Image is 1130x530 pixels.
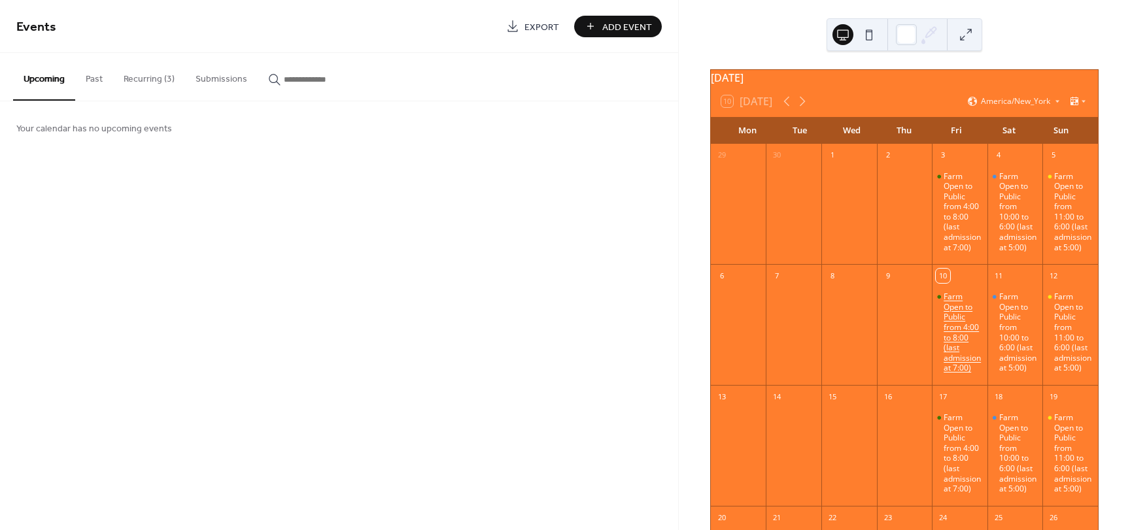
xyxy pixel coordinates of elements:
[936,148,950,163] div: 3
[574,16,662,37] button: Add Event
[770,389,784,404] div: 14
[711,70,1098,86] div: [DATE]
[1046,510,1061,525] div: 26
[983,118,1035,144] div: Sat
[1054,171,1093,253] div: Farm Open to Public from 11:00 to 6:00 (last admission at 5:00)
[999,291,1038,373] div: Farm Open to Public from 10:00 to 6:00 (last admission at 5:00)
[881,269,895,283] div: 9
[987,171,1043,253] div: Farm Open to Public from 10:00 to 6:00 (last admission at 5:00)
[113,53,185,99] button: Recurring (3)
[1042,291,1098,373] div: Farm Open to Public from 11:00 to 6:00 (last admission at 5:00)
[1042,171,1098,253] div: Farm Open to Public from 11:00 to 6:00 (last admission at 5:00)
[185,53,258,99] button: Submissions
[932,171,987,253] div: Farm Open to Public from 4:00 to 8:00 (last admission at 7:00)
[721,118,774,144] div: Mon
[881,389,895,404] div: 16
[524,20,559,34] span: Export
[1046,269,1061,283] div: 12
[991,389,1006,404] div: 18
[496,16,569,37] a: Export
[715,510,729,525] div: 20
[715,389,729,404] div: 13
[13,53,75,101] button: Upcoming
[826,118,878,144] div: Wed
[770,269,784,283] div: 7
[602,20,652,34] span: Add Event
[1035,118,1087,144] div: Sun
[825,389,840,404] div: 15
[932,291,987,373] div: Farm Open to Public from 4:00 to 8:00 (last admission at 7:00)
[878,118,931,144] div: Thu
[825,510,840,525] div: 22
[987,291,1043,373] div: Farm Open to Public from 10:00 to 6:00 (last admission at 5:00)
[1054,291,1093,373] div: Farm Open to Public from 11:00 to 6:00 (last admission at 5:00)
[715,269,729,283] div: 6
[16,122,172,136] span: Your calendar has no upcoming events
[987,412,1043,494] div: Farm Open to Public from 10:00 to 6:00 (last admission at 5:00)
[932,412,987,494] div: Farm Open to Public from 4:00 to 8:00 (last admission at 7:00)
[999,171,1038,253] div: Farm Open to Public from 10:00 to 6:00 (last admission at 5:00)
[944,291,982,373] div: Farm Open to Public from 4:00 to 8:00 (last admission at 7:00)
[774,118,826,144] div: Tue
[936,510,950,525] div: 24
[981,97,1050,105] span: America/New_York
[991,148,1006,163] div: 4
[825,269,840,283] div: 8
[1046,389,1061,404] div: 19
[770,148,784,163] div: 30
[16,14,56,40] span: Events
[75,53,113,99] button: Past
[881,510,895,525] div: 23
[1054,412,1093,494] div: Farm Open to Public from 11:00 to 6:00 (last admission at 5:00)
[931,118,983,144] div: Fri
[770,510,784,525] div: 21
[944,171,982,253] div: Farm Open to Public from 4:00 to 8:00 (last admission at 7:00)
[936,269,950,283] div: 10
[1042,412,1098,494] div: Farm Open to Public from 11:00 to 6:00 (last admission at 5:00)
[991,510,1006,525] div: 25
[944,412,982,494] div: Farm Open to Public from 4:00 to 8:00 (last admission at 7:00)
[1046,148,1061,163] div: 5
[715,148,729,163] div: 29
[825,148,840,163] div: 1
[991,269,1006,283] div: 11
[881,148,895,163] div: 2
[936,389,950,404] div: 17
[999,412,1038,494] div: Farm Open to Public from 10:00 to 6:00 (last admission at 5:00)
